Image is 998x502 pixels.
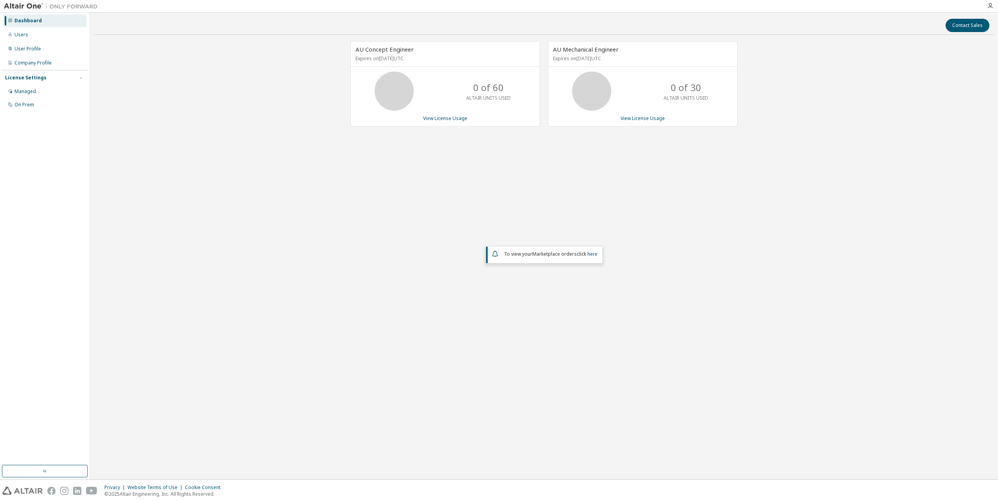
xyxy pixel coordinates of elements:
div: On Prem [14,102,34,108]
span: AU Concept Engineer [355,45,414,53]
div: Dashboard [14,18,42,24]
em: Marketplace orders [532,251,577,257]
img: youtube.svg [86,487,97,495]
img: facebook.svg [47,487,56,495]
p: Expires on [DATE] UTC [553,55,731,62]
div: Privacy [104,484,127,491]
span: To view your click [504,251,598,257]
p: 0 of 30 [671,81,701,94]
p: © 2025 Altair Engineering, Inc. All Rights Reserved. [104,491,225,497]
div: Website Terms of Use [127,484,185,491]
div: Cookie Consent [185,484,225,491]
img: altair_logo.svg [2,487,43,495]
img: Altair One [4,2,102,10]
a: View License Usage [423,115,467,122]
a: View License Usage [621,115,665,122]
div: Managed [14,88,36,95]
div: User Profile [14,46,41,52]
button: Contact Sales [946,19,989,32]
span: AU Mechanical Engineer [553,45,619,53]
img: instagram.svg [60,487,68,495]
p: Expires on [DATE] UTC [355,55,533,62]
div: Company Profile [14,60,52,66]
img: linkedin.svg [73,487,81,495]
p: ALTAIR UNITS USED [664,95,708,101]
div: License Settings [5,75,47,81]
p: 0 of 60 [473,81,504,94]
a: here [587,251,598,257]
div: Users [14,32,28,38]
p: ALTAIR UNITS USED [466,95,511,101]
